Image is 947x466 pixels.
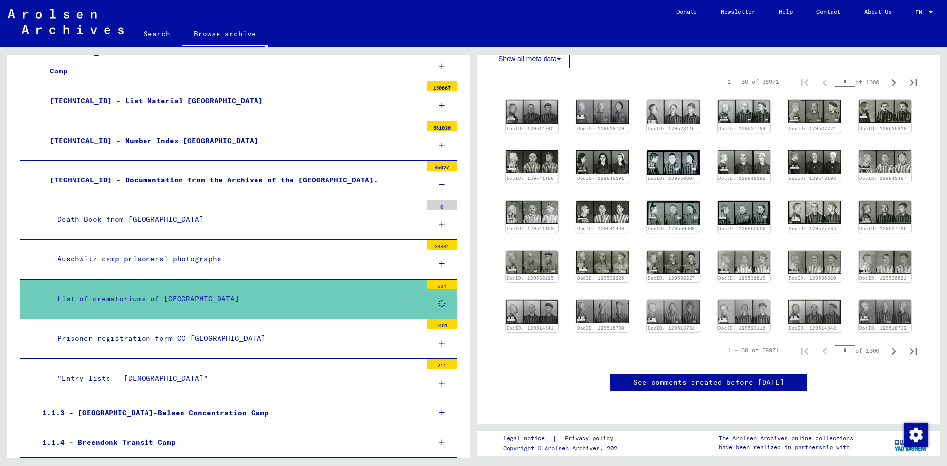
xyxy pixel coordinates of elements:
[50,329,422,348] div: Prisoner registration form CC [GEOGRAPHIC_DATA]
[647,201,699,225] img: 001.jpg
[789,275,836,281] a: DocID: 129536820
[789,126,836,131] a: DocID: 129532224
[859,100,911,123] img: 001.jpg
[577,226,624,231] a: DocID: 129541469
[795,340,815,360] button: First page
[718,300,770,324] img: 001.jpg
[42,42,422,81] div: [TECHNICAL_ID] - General Information on Auschwitz Concentration and Extermination Camp
[718,201,770,225] img: 001.jpg
[815,72,835,92] button: Previous page
[503,433,552,444] a: Legal notice
[35,403,423,423] div: 1.1.3 - [GEOGRAPHIC_DATA]-Belsen Concentration Camp
[788,251,841,274] img: 001.jpg
[506,251,558,273] img: 001.jpg
[503,444,625,453] p: Copyright © Arolsen Archives, 2021
[633,377,784,388] a: See comments created before [DATE]
[577,275,624,281] a: DocID: 129532226
[648,176,695,181] a: DocID: 129550607
[507,176,554,181] a: DocID: 129541466
[507,226,554,231] a: DocID: 129541468
[503,433,625,444] div: |
[506,150,558,173] img: 001.jpg
[506,201,558,224] img: 001.jpg
[915,9,926,16] span: EN
[647,300,699,324] img: 001.jpg
[427,121,457,131] div: 561030
[576,150,629,174] img: 001.jpg
[718,176,765,181] a: DocID: 129546192
[788,300,841,324] img: 001.jpg
[835,346,884,355] div: of 1300
[859,300,911,324] img: 001.jpg
[718,251,770,274] img: 001.jpg
[904,72,923,92] button: Last page
[859,275,907,281] a: DocID: 129536821
[427,200,457,210] div: 0
[719,434,853,443] p: The Arolsen Archives online collections
[507,275,554,281] a: DocID: 129532225
[427,319,457,329] div: 5401
[506,300,558,324] img: 001.jpg
[728,77,779,86] div: 1 – 30 of 38971
[789,325,836,331] a: DocID: 129514342
[835,77,884,87] div: of 1300
[795,72,815,92] button: First page
[648,226,695,231] a: DocID: 129550608
[904,340,923,360] button: Last page
[859,176,907,181] a: DocID: 129541467
[132,22,182,45] a: Search
[427,240,457,250] div: 38881
[718,325,765,331] a: DocID: 129523116
[182,22,268,47] a: Browse archive
[859,201,911,224] img: 001.jpg
[859,251,911,274] img: 001.jpg
[647,150,699,175] img: 001.jpg
[427,359,457,369] div: 211
[50,289,422,309] div: List of crematoriums of [GEOGRAPHIC_DATA]
[904,423,928,447] img: Change consent
[892,430,929,455] img: yv_logo.png
[35,433,423,452] div: 1.1.4 - Breendonk Transit Camp
[647,251,699,274] img: 001.jpg
[506,100,558,124] img: 001.jpg
[8,9,124,34] img: Arolsen_neg.svg
[50,369,422,388] div: "Entry lists - [DEMOGRAPHIC_DATA]"
[576,100,629,124] img: 001.jpg
[718,126,765,131] a: DocID: 129527784
[50,210,422,229] div: Death Book from [GEOGRAPHIC_DATA]
[577,325,624,331] a: DocID: 129518730
[719,443,853,452] p: have been realized in partnership with
[859,150,911,174] img: 001.jpg
[788,201,841,224] img: 001.jpg
[815,340,835,360] button: Previous page
[647,100,699,124] img: 001.jpg
[648,126,695,131] a: DocID: 129523115
[427,280,457,289] div: 534
[557,433,625,444] a: Privacy policy
[859,126,907,131] a: DocID: 129536818
[859,226,907,231] a: DocID: 129527786
[718,100,770,123] img: 001.jpg
[789,226,836,231] a: DocID: 129527785
[648,325,695,331] a: DocID: 129518731
[718,226,765,231] a: DocID: 129550609
[577,176,624,181] a: DocID: 129546191
[42,131,422,150] div: [TECHNICAL_ID] - Number Index [GEOGRAPHIC_DATA]
[50,250,422,269] div: Auschwitz camp prisoners’ photographs
[507,325,554,331] a: DocID: 129514341
[507,126,554,131] a: DocID: 129514340
[427,161,457,171] div: 45027
[788,100,841,123] img: 001.jpg
[789,176,836,181] a: DocID: 129546193
[427,81,457,91] div: 150667
[576,300,629,323] img: 001.jpg
[42,171,422,190] div: [TECHNICAL_ID] - Documentation from the Archives of the [GEOGRAPHIC_DATA].
[718,150,770,174] img: 001.jpg
[884,340,904,360] button: Next page
[490,49,570,68] button: Show all meta data
[884,72,904,92] button: Next page
[576,201,629,224] img: 001.jpg
[576,251,629,273] img: 001.jpg
[859,325,907,331] a: DocID: 129518732
[42,91,422,110] div: [TECHNICAL_ID] - List Material [GEOGRAPHIC_DATA]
